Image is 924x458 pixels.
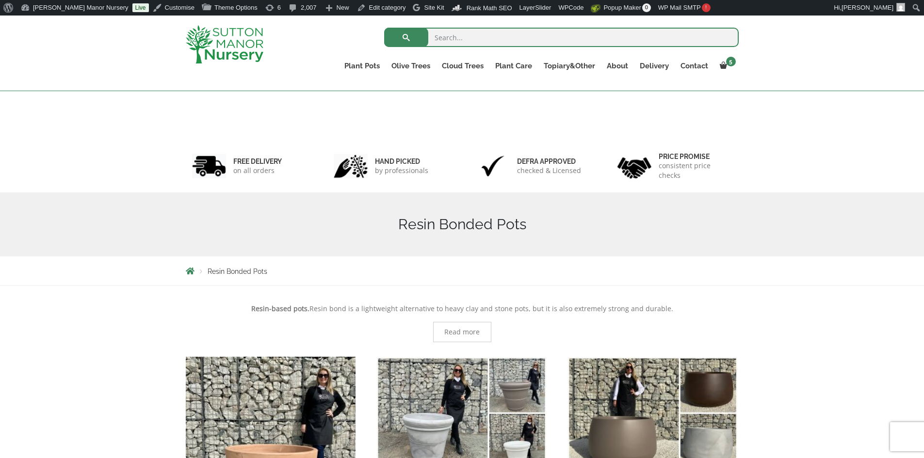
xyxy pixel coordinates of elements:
[617,151,651,181] img: 4.jpg
[467,4,512,12] span: Rank Math SEO
[208,268,267,275] span: Resin Bonded Pots
[726,57,736,66] span: 5
[444,329,480,335] span: Read more
[659,152,732,161] h6: Price promise
[334,154,368,178] img: 2.jpg
[642,3,651,12] span: 0
[424,4,444,11] span: Site Kit
[538,59,601,73] a: Topiary&Other
[375,157,428,166] h6: hand picked
[186,216,739,233] h1: Resin Bonded Pots
[186,303,739,315] p: Resin bond is a lightweight alternative to heavy clay and stone pots, but it is also extremely st...
[132,3,149,12] a: Live
[659,161,732,180] p: consistent price checks
[233,166,282,175] p: on all orders
[517,166,581,175] p: checked & Licensed
[634,59,675,73] a: Delivery
[375,166,428,175] p: by professionals
[842,4,893,11] span: [PERSON_NAME]
[714,59,739,73] a: 5
[386,59,436,73] a: Olive Trees
[251,304,309,313] strong: Resin-based pots.
[476,154,510,178] img: 3.jpg
[186,267,739,275] nav: Breadcrumbs
[233,157,282,166] h6: FREE DELIVERY
[186,25,263,63] img: logo
[489,59,538,73] a: Plant Care
[601,59,634,73] a: About
[675,59,714,73] a: Contact
[702,3,711,12] span: !
[192,154,226,178] img: 1.jpg
[339,59,386,73] a: Plant Pots
[517,157,581,166] h6: Defra approved
[436,59,489,73] a: Cloud Trees
[384,28,739,47] input: Search...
